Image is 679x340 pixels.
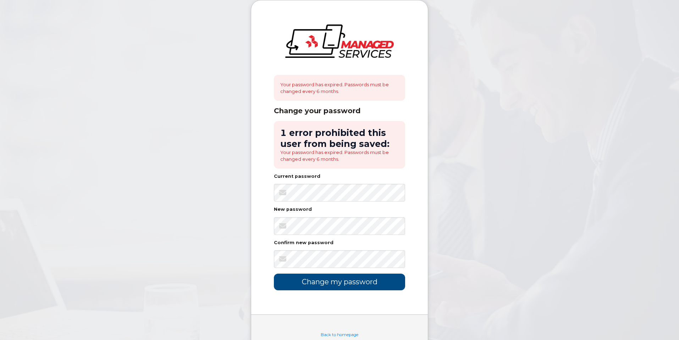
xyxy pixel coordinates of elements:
label: Confirm new password [274,241,333,245]
a: Back to homepage [321,332,358,337]
div: Your password has expired. Passwords must be changed every 6 months. [274,75,405,101]
label: New password [274,207,312,212]
img: logo-large.png [285,24,394,58]
input: Change my password [274,274,405,290]
h2: 1 error prohibited this user from being saved: [280,127,399,149]
label: Current password [274,174,320,179]
li: Your password has expired. Passwords must be changed every 6 months. [280,149,399,162]
div: Change your password [274,106,405,115]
